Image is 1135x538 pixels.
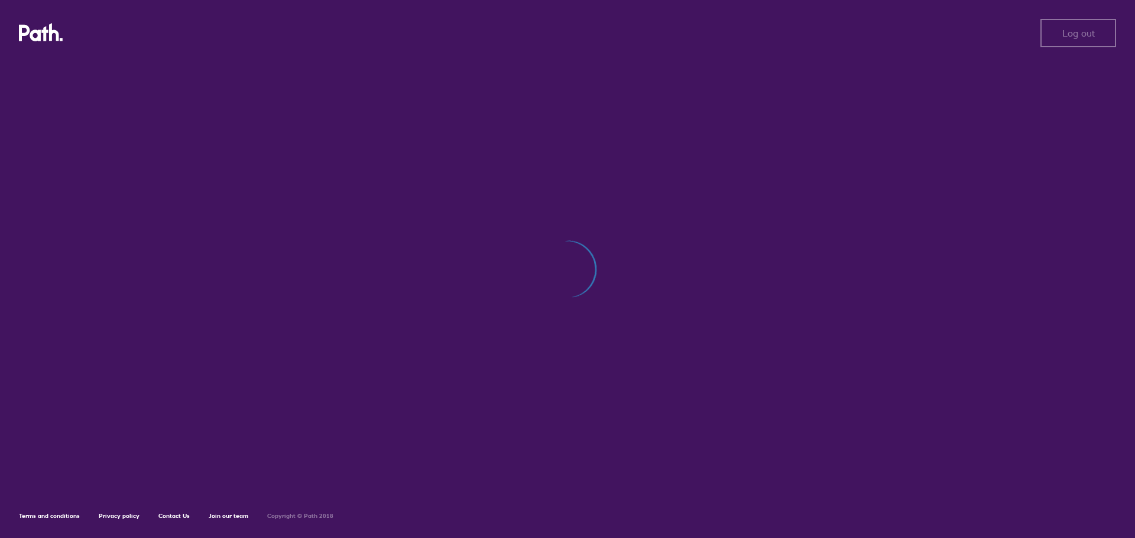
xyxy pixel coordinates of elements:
[209,512,248,520] a: Join our team
[158,512,190,520] a: Contact Us
[267,513,333,520] h6: Copyright © Path 2018
[19,512,80,520] a: Terms and conditions
[1040,19,1116,47] button: Log out
[1062,28,1095,38] span: Log out
[99,512,140,520] a: Privacy policy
